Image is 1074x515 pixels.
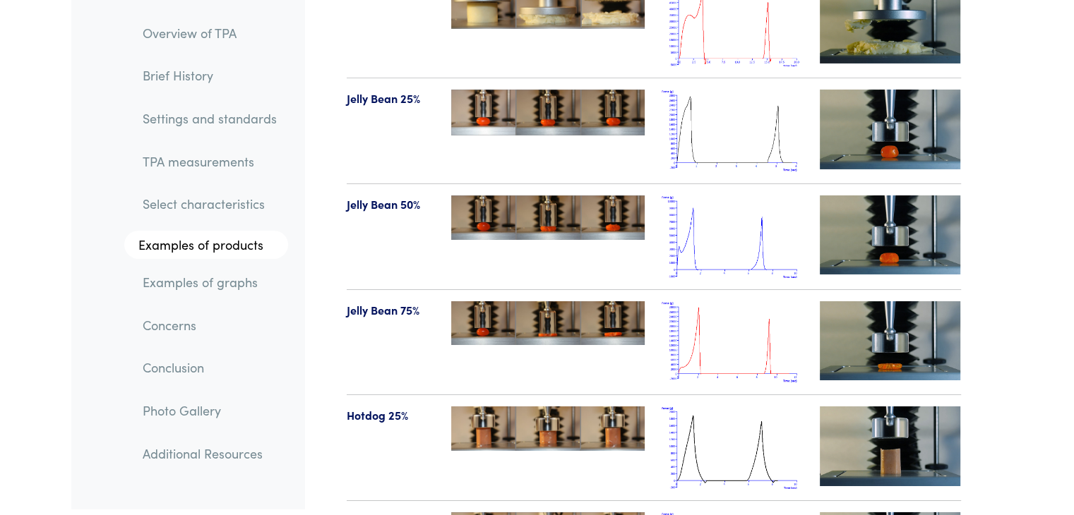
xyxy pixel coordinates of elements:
[451,195,645,240] img: jellybean-50-123-tpa.jpg
[347,301,435,320] p: Jelly Bean 75%
[347,90,435,108] p: Jelly Bean 25%
[131,309,288,341] a: Concerns
[131,437,288,470] a: Additional Resources
[451,90,645,135] img: jellybean-25-123-tpa.jpg
[451,406,645,451] img: hotdog-25-123-tpa.jpg
[131,188,288,221] a: Select characteristics
[347,195,435,214] p: Jelly Bean 50%
[131,352,288,384] a: Conclusion
[820,406,961,485] img: hotdog-videotn-25.jpg
[662,406,803,489] img: hotdog_tpa_25.png
[662,195,803,278] img: jellybean_tpa_50.png
[131,394,288,427] a: Photo Gallery
[131,102,288,135] a: Settings and standards
[662,301,803,384] img: jellybean_tpa_75.png
[124,231,288,260] a: Examples of products
[662,90,803,172] img: jellybean_tpa_25.png
[451,301,645,345] img: jellybean-75-123-tpa.jpg
[347,406,435,425] p: Hotdog 25%
[131,60,288,92] a: Brief History
[820,195,961,274] img: jellybean-videotn-50.jpg
[131,17,288,49] a: Overview of TPA
[131,266,288,298] a: Examples of graphs
[820,90,961,169] img: jellybean-videotn-25.jpg
[131,145,288,178] a: TPA measurements
[820,301,961,380] img: jellybean-videotn-75.jpg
